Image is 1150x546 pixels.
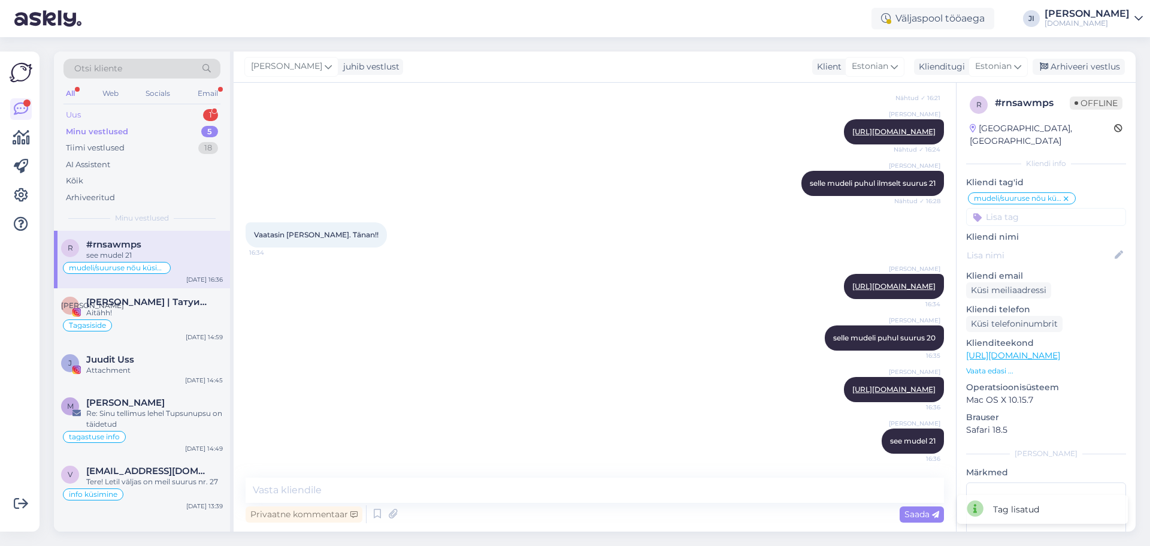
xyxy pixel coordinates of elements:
[967,249,1112,262] input: Lisa nimi
[186,502,223,511] div: [DATE] 13:39
[871,8,994,29] div: Väljaspool tööaega
[246,506,362,523] div: Privaatne kommentaar
[61,301,124,310] span: [PERSON_NAME]
[889,264,940,273] span: [PERSON_NAME]
[889,367,940,376] span: [PERSON_NAME]
[966,337,1126,349] p: Klienditeekond
[852,385,936,394] a: [URL][DOMAIN_NAME]
[966,448,1126,459] div: [PERSON_NAME]
[889,110,940,119] span: [PERSON_NAME]
[86,354,134,365] span: Juudit Uss
[74,62,122,75] span: Otsi kliente
[1045,19,1130,28] div: [DOMAIN_NAME]
[894,197,940,206] span: Nähtud ✓ 16:28
[890,436,936,445] span: see mudel 21
[68,243,73,252] span: r
[86,250,223,261] div: see mudel 21
[966,176,1126,189] p: Kliendi tag'id
[195,86,220,101] div: Email
[100,86,121,101] div: Web
[895,300,940,309] span: 16:34
[254,230,379,239] span: Vaatasin [PERSON_NAME]. Tänan!!
[186,333,223,342] div: [DATE] 14:59
[966,316,1063,332] div: Küsi telefoninumbrit
[69,264,165,272] span: mudeli/suuruse nõu küsimine
[970,122,1114,147] div: [GEOGRAPHIC_DATA], [GEOGRAPHIC_DATA]
[1045,9,1130,19] div: [PERSON_NAME]
[186,275,223,284] div: [DATE] 16:36
[889,316,940,325] span: [PERSON_NAME]
[895,93,940,102] span: Nähtud ✓ 16:21
[68,358,72,367] span: J
[249,248,294,257] span: 16:34
[115,213,169,224] span: Minu vestlused
[198,142,218,154] div: 18
[852,127,936,136] a: [URL][DOMAIN_NAME]
[852,60,888,73] span: Estonian
[966,270,1126,282] p: Kliendi email
[185,376,223,385] div: [DATE] 14:45
[889,419,940,428] span: [PERSON_NAME]
[67,402,74,411] span: M
[966,158,1126,169] div: Kliendi info
[86,239,141,250] span: #rnsawmps
[66,109,81,121] div: Uus
[86,397,165,408] span: Marita Haho
[1033,59,1125,75] div: Arhiveeri vestlus
[66,175,83,187] div: Kõik
[203,109,218,121] div: 1
[143,86,172,101] div: Socials
[86,408,223,430] div: Re: Sinu tellimus lehel Tupsunupsu on täidetud
[10,61,32,84] img: Askly Logo
[86,476,223,487] div: Tere! Letil väljas on meil suurus nr. 27
[86,307,223,318] div: Aitähh!
[852,282,936,291] a: [URL][DOMAIN_NAME]
[185,444,223,453] div: [DATE] 14:49
[895,403,940,412] span: 16:36
[974,195,1062,202] span: mudeli/suuruse nõu küsimine
[895,454,940,463] span: 16:36
[894,145,940,154] span: Nähtud ✓ 16:24
[66,192,115,204] div: Arhiveeritud
[63,86,77,101] div: All
[1023,10,1040,27] div: JI
[966,466,1126,479] p: Märkmed
[966,366,1126,376] p: Vaata edasi ...
[976,100,982,109] span: r
[966,424,1126,436] p: Safari 18.5
[68,470,72,479] span: v
[975,60,1012,73] span: Estonian
[966,350,1060,361] a: [URL][DOMAIN_NAME]
[833,333,936,342] span: selle mudeli puhul suurus 20
[993,503,1039,516] div: Tag lisatud
[69,322,106,329] span: Tagasiside
[966,208,1126,226] input: Lisa tag
[810,179,936,188] span: selle mudeli puhul ilmselt suurus 21
[812,61,842,73] div: Klient
[1070,96,1122,110] span: Offline
[966,381,1126,394] p: Operatsioonisüsteem
[69,433,120,441] span: tagastuse info
[86,466,211,476] span: veberit@gmail.com
[966,231,1126,243] p: Kliendi nimi
[86,297,211,307] span: АЛИНА | Татуированная мама, специалист по анализу рисунка
[966,411,1126,424] p: Brauser
[69,491,117,498] span: info küsimine
[889,161,940,170] span: [PERSON_NAME]
[995,96,1070,110] div: # rnsawmps
[904,509,939,520] span: Saada
[914,61,965,73] div: Klienditugi
[966,303,1126,316] p: Kliendi telefon
[1045,9,1143,28] a: [PERSON_NAME][DOMAIN_NAME]
[966,394,1126,406] p: Mac OS X 10.15.7
[251,60,322,73] span: [PERSON_NAME]
[66,126,128,138] div: Minu vestlused
[66,159,110,171] div: AI Assistent
[966,282,1051,298] div: Küsi meiliaadressi
[66,142,125,154] div: Tiimi vestlused
[338,61,400,73] div: juhib vestlust
[86,365,223,376] div: Attachment
[895,351,940,360] span: 16:35
[201,126,218,138] div: 5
